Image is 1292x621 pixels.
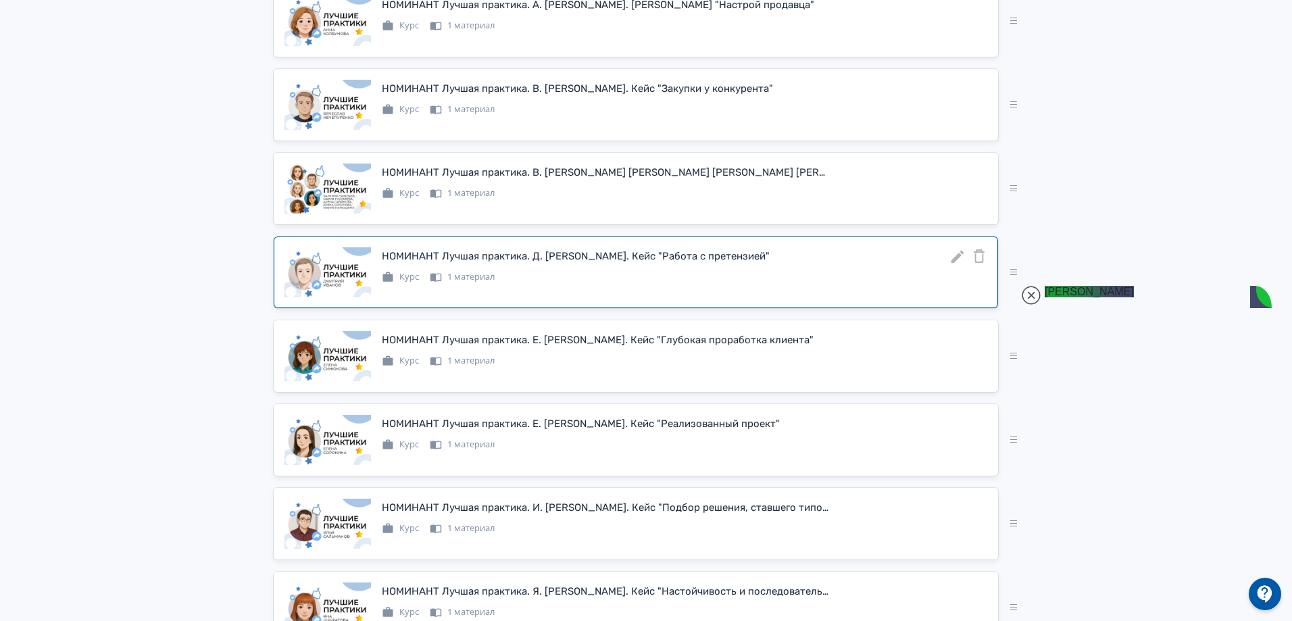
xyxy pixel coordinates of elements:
div: Курс [382,522,419,535]
div: Курс [382,605,419,619]
div: НОМИНАНТ Лучшая практика. Я. Шкуратова. Кейс "Настойчивость и последовательность" [382,584,830,599]
div: 1 материал [430,19,495,32]
div: Курс [382,270,419,284]
div: 1 материал [430,438,495,451]
div: 1 материал [430,522,495,535]
div: Курс [382,354,419,368]
div: 1 материал [430,605,495,619]
div: НОМИНАНТ Лучшая практика. В. Савельев, А. Савинова, Е. Соколова, М. Гнусарева, М. Панюшина. Кейс ... [382,165,830,180]
div: НОМИНАНТ Лучшая практика. Е. Сорокина. Кейс "Реализованный проект" [382,416,780,432]
div: Курс [382,103,419,116]
div: Курс [382,187,419,200]
div: Курс [382,438,419,451]
div: НОМИНАНТ Лучшая практика. Е. Синюкова. Кейс "Глубокая проработка клиента" [382,332,814,348]
div: НОМИНАНТ Лучшая практика. Д. Иванов. Кейс "Работа с претензией" [382,249,770,264]
div: 1 материал [430,354,495,368]
div: Курс [382,19,419,32]
div: 1 материал [430,103,495,116]
div: 1 материал [430,270,495,284]
div: НОМИНАНТ Лучшая практика. В. Нечепуренко. Кейс "Закупки у конкурента" [382,81,773,97]
div: 1 материал [430,187,495,200]
div: НОМИНАНТ Лучшая практика. И. Сальманов. Кейс "Подбор решения, ставшего типовым" [382,500,830,516]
